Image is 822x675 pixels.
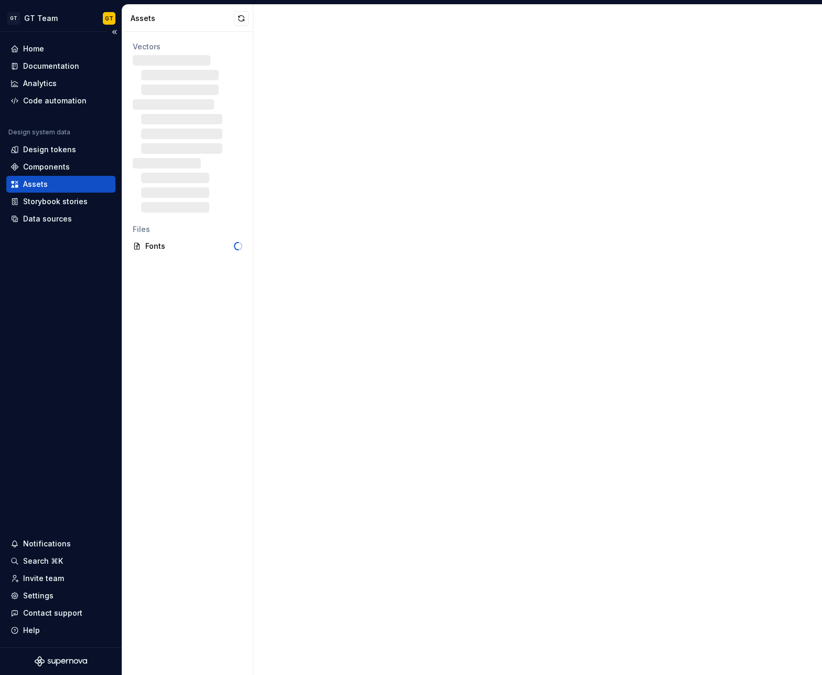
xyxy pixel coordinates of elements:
[23,61,79,71] div: Documentation
[6,159,115,175] a: Components
[23,144,76,155] div: Design tokens
[6,40,115,57] a: Home
[6,75,115,92] a: Analytics
[145,241,234,251] div: Fonts
[105,14,113,23] div: GT
[23,214,72,224] div: Data sources
[23,573,64,584] div: Invite team
[6,210,115,227] a: Data sources
[6,605,115,621] button: Contact support
[23,44,44,54] div: Home
[23,590,54,601] div: Settings
[24,13,58,24] div: GT Team
[6,92,115,109] a: Code automation
[6,587,115,604] a: Settings
[23,625,40,636] div: Help
[6,535,115,552] button: Notifications
[23,78,57,89] div: Analytics
[133,224,242,235] div: Files
[6,58,115,75] a: Documentation
[129,238,247,255] a: Fonts
[23,608,82,618] div: Contact support
[131,13,234,24] div: Assets
[2,7,120,29] button: GTGT TeamGT
[23,96,87,106] div: Code automation
[7,12,20,25] div: GT
[6,570,115,587] a: Invite team
[23,162,70,172] div: Components
[23,179,48,189] div: Assets
[23,539,71,549] div: Notifications
[6,553,115,569] button: Search ⌘K
[6,176,115,193] a: Assets
[8,128,70,136] div: Design system data
[23,556,63,566] div: Search ⌘K
[35,656,87,667] svg: Supernova Logo
[6,141,115,158] a: Design tokens
[133,41,242,52] div: Vectors
[23,196,88,207] div: Storybook stories
[107,25,122,39] button: Collapse sidebar
[6,622,115,639] button: Help
[6,193,115,210] a: Storybook stories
